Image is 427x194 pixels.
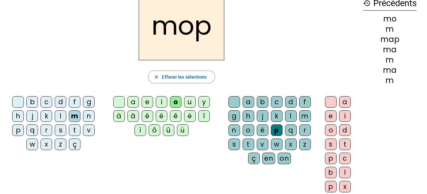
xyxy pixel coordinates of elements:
div: f [69,96,80,108]
div: ma [363,66,417,74]
div: w [26,139,38,150]
div: k [41,110,52,122]
div: s [55,124,66,136]
div: k [271,110,283,122]
div: ï [135,124,146,136]
div: é [257,124,268,136]
div: e [325,110,337,122]
div: f [299,96,311,108]
div: v [83,124,95,136]
div: ü [177,124,189,136]
div: m [363,25,417,33]
div: a [243,96,254,108]
div: à [113,110,125,122]
div: s [325,139,337,150]
div: s [228,139,240,150]
div: a [127,96,139,108]
div: o [325,124,337,136]
div: l [339,167,351,178]
div: n [83,110,95,122]
span: Effacer les sélections [162,73,207,81]
div: e [142,96,153,108]
div: z [299,139,311,150]
div: c [271,96,283,108]
div: p [271,124,283,136]
div: g [228,110,240,122]
div: q [26,124,38,136]
div: i [339,110,351,122]
div: t [339,139,351,150]
div: on [278,153,291,164]
div: x [339,181,351,192]
div: é [156,110,167,122]
div: o [170,96,181,108]
div: i [156,96,167,108]
div: j [257,110,268,122]
div: p [325,153,337,164]
div: d [339,124,351,136]
div: ô [149,124,160,136]
div: m [363,77,417,84]
div: y [198,96,210,108]
div: h [12,110,24,122]
div: ç [248,153,260,164]
div: t [243,139,254,150]
div: h [243,110,254,122]
div: ma [363,46,417,54]
div: c [41,96,52,108]
div: û [163,124,174,136]
div: ç [69,139,80,150]
div: t [69,124,80,136]
div: p [325,181,337,192]
div: l [285,110,297,122]
div: c [339,153,351,164]
div: a [339,96,351,108]
div: ê [170,110,181,122]
div: m [363,56,417,64]
div: j [26,110,38,122]
div: map [363,36,417,43]
div: b [325,167,337,178]
div: r [41,124,52,136]
div: mo [363,15,417,23]
div: d [285,96,297,108]
div: b [257,96,268,108]
div: en [262,153,275,164]
mat-icon: close [153,74,159,80]
div: r [299,124,311,136]
div: î [198,110,210,122]
div: è [142,110,153,122]
div: w [271,139,283,150]
div: d [55,96,66,108]
div: m [69,110,80,122]
div: u [184,96,196,108]
div: b [26,96,38,108]
div: l [55,110,66,122]
button: Effacer les sélections [148,71,215,83]
div: q [285,124,297,136]
div: o [243,124,254,136]
div: x [285,139,297,150]
div: v [257,139,268,150]
div: ë [184,110,196,122]
div: g [83,96,95,108]
div: x [41,139,52,150]
div: n [228,124,240,136]
div: p [12,124,24,136]
div: â [127,110,139,122]
div: m [299,110,311,122]
div: z [55,139,66,150]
